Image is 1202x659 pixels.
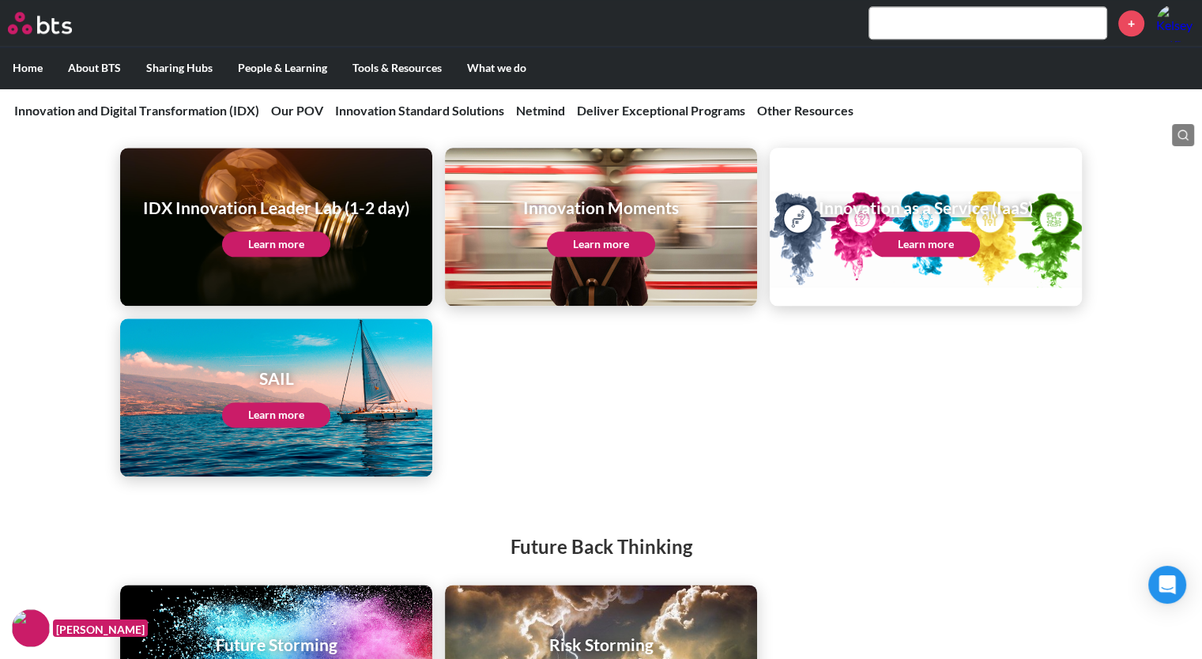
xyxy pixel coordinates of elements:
h1: Risk Storming [547,633,655,656]
div: Open Intercom Messenger [1148,566,1186,604]
label: Tools & Resources [340,47,454,88]
label: Sharing Hubs [134,47,225,88]
a: Deliver Exceptional Programs [577,103,745,118]
a: Learn more [222,402,330,427]
a: Learn more [547,232,655,257]
h1: IDX Innovation Leader Lab (1-2 day) [143,196,409,219]
img: BTS Logo [8,12,72,34]
label: What we do [454,47,539,88]
h1: Innovation Moments [523,196,679,219]
a: Learn more [872,232,980,257]
label: About BTS [55,47,134,88]
label: People & Learning [225,47,340,88]
h1: Innovation as a Service (IaaS) [819,196,1033,219]
a: Learn more [222,232,330,257]
a: Other Resources [757,103,853,118]
a: Go home [8,12,101,34]
a: Our POV [271,103,323,118]
h1: Future Storming [216,633,337,656]
a: Netmind [516,103,565,118]
img: Kelsey Raymond [1156,4,1194,42]
img: F [12,609,50,647]
a: Profile [1156,4,1194,42]
figcaption: [PERSON_NAME] [53,619,148,638]
a: Innovation Standard Solutions [335,103,504,118]
a: Innovation and Digital Transformation (IDX) [14,103,259,118]
h1: SAIL [222,367,330,390]
a: + [1118,10,1144,36]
